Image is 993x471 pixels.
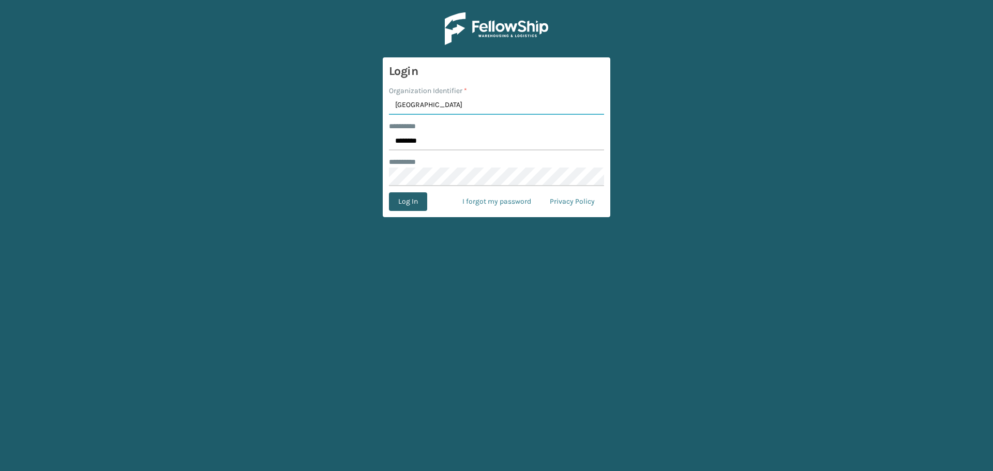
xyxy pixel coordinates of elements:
button: Log In [389,192,427,211]
img: Logo [445,12,548,45]
label: Organization Identifier [389,85,467,96]
a: I forgot my password [453,192,540,211]
h3: Login [389,64,604,79]
a: Privacy Policy [540,192,604,211]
